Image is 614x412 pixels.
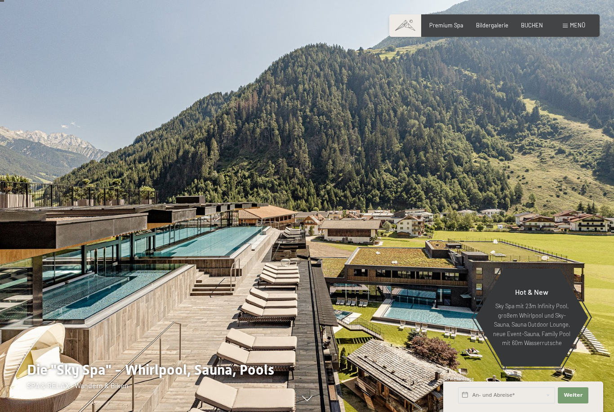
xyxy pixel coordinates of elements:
a: BUCHEN [521,22,543,29]
button: Weiter [558,387,588,403]
a: Premium Spa [429,22,463,29]
a: Hot & New Sky Spa mit 23m Infinity Pool, großem Whirlpool und Sky-Sauna, Sauna Outdoor Lounge, ne... [475,268,589,367]
p: Sky Spa mit 23m Infinity Pool, großem Whirlpool und Sky-Sauna, Sauna Outdoor Lounge, neue Event-S... [493,301,571,347]
span: Schnellanfrage [443,376,474,381]
span: Weiter [564,392,583,399]
span: Hot & New [515,288,548,296]
a: Bildergalerie [476,22,508,29]
span: Menü [570,22,585,29]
